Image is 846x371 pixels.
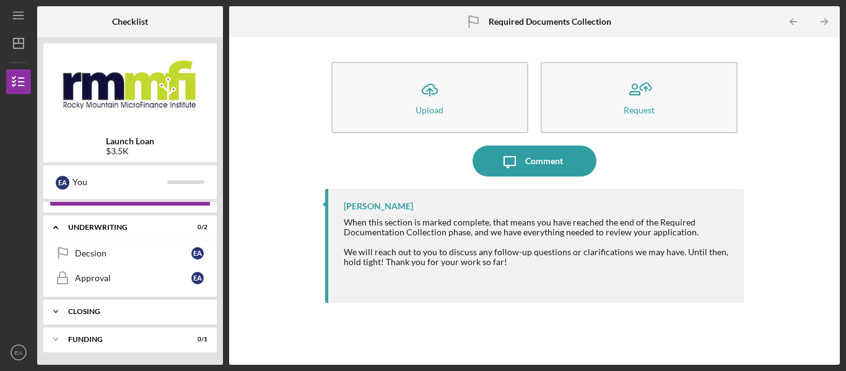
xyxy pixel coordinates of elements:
[68,336,177,343] div: Funding
[541,62,738,133] button: Request
[43,50,217,124] img: Product logo
[416,105,443,115] div: Upload
[50,241,211,266] a: DecsionEA
[344,217,731,237] div: When this section is marked complete, that means you have reached the end of the Required Documen...
[185,336,207,343] div: 0 / 1
[525,146,563,177] div: Comment
[185,224,207,231] div: 0 / 2
[75,273,191,283] div: Approval
[106,146,154,156] div: $3.5K
[6,340,31,365] button: EA
[344,201,413,211] div: [PERSON_NAME]
[191,272,204,284] div: E A
[331,62,528,133] button: Upload
[75,248,191,258] div: Decsion
[473,146,596,177] button: Comment
[106,136,154,146] b: Launch Loan
[56,176,69,190] div: E A
[112,17,148,27] b: Checklist
[344,247,731,267] div: We will reach out to you to discuss any follow-up questions or clarifications we may have. Until ...
[191,247,204,260] div: E A
[624,105,655,115] div: Request
[68,308,201,315] div: Closing
[50,266,211,290] a: ApprovalEA
[68,224,177,231] div: Underwriting
[489,17,611,27] b: Required Documents Collection
[72,172,167,193] div: You
[50,181,211,206] a: Required Documents CollectionEA
[15,349,23,356] text: EA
